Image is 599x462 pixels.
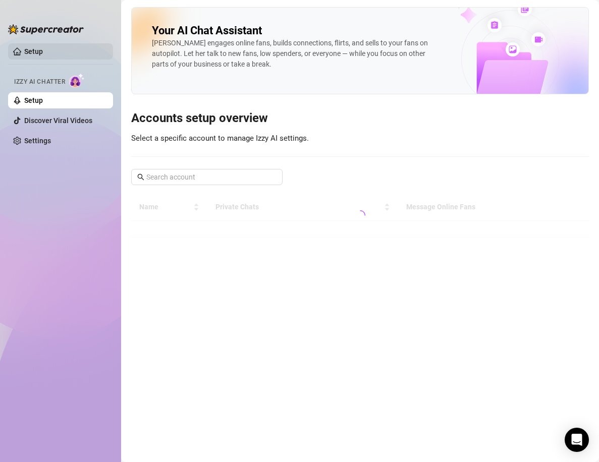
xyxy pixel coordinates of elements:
div: [PERSON_NAME] engages online fans, builds connections, flirts, and sells to your fans on autopilo... [152,38,444,70]
a: Settings [24,137,51,145]
h3: Accounts setup overview [131,110,589,127]
span: loading [355,210,365,220]
img: logo-BBDzfeDw.svg [8,24,84,34]
a: Discover Viral Videos [24,117,92,125]
span: Izzy AI Chatter [14,77,65,87]
h2: Your AI Chat Assistant [152,24,262,38]
input: Search account [146,171,268,183]
a: Setup [24,47,43,55]
img: AI Chatter [69,73,85,88]
span: search [137,174,144,181]
div: Open Intercom Messenger [565,428,589,452]
a: Setup [24,96,43,104]
span: Select a specific account to manage Izzy AI settings. [131,134,309,143]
